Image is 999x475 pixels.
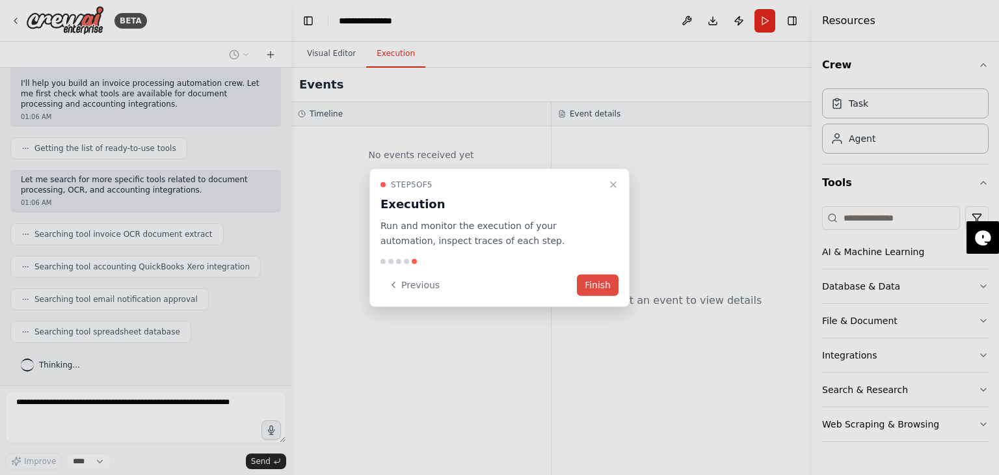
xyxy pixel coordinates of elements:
[391,180,433,190] span: Step 5 of 5
[380,274,447,295] button: Previous
[380,219,603,249] p: Run and monitor the execution of your automation, inspect traces of each step.
[380,195,603,213] h3: Execution
[577,274,619,295] button: Finish
[299,12,317,30] button: Hide left sidebar
[606,177,621,193] button: Close walkthrough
